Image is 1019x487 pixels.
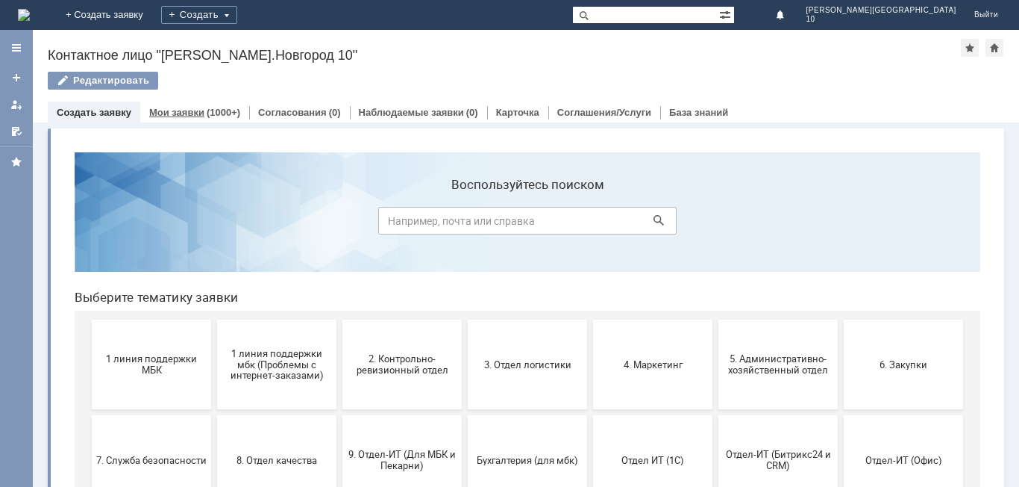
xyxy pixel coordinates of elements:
[280,275,399,365] button: 9. Отдел-ИТ (Для МБК и Пекарни)
[410,398,520,432] span: [PERSON_NAME]. Услуги ИТ для МБК (оформляет L1)
[316,66,614,94] input: Например, почта или справка
[405,275,524,365] button: Бухгалтерия (для мбк)
[669,107,728,118] a: База знаний
[18,9,30,21] a: Перейти на домашнюю страницу
[34,409,144,421] span: Финансовый отдел
[405,370,524,460] button: [PERSON_NAME]. Услуги ИТ для МБК (оформляет L1)
[656,179,775,269] button: 5. Административно-хозяйственный отдел
[781,275,900,365] button: Отдел-ИТ (Офис)
[159,207,269,241] span: 1 линия поддержки мбк (Проблемы с интернет-заказами)
[29,275,148,365] button: 7. Служба безопасности
[280,179,399,269] button: 2. Контрольно-ревизионный отдел
[557,107,651,118] a: Соглашения/Услуги
[329,107,341,118] div: (0)
[806,6,956,15] span: [PERSON_NAME][GEOGRAPHIC_DATA]
[660,213,771,235] span: 5. Административно-хозяйственный отдел
[4,66,28,90] a: Создать заявку
[530,275,650,365] button: Отдел ИТ (1С)
[781,179,900,269] button: 6. Закупки
[316,37,614,52] label: Воспользуйтесь поиском
[57,107,131,118] a: Создать заявку
[4,93,28,117] a: Мои заявки
[34,213,144,235] span: 1 линия поддержки МБК
[410,218,520,229] span: 3. Отдел логистики
[660,308,771,331] span: Отдел-ИТ (Битрикс24 и CRM)
[530,370,650,460] button: не актуален
[961,39,979,57] div: Добавить в избранное
[12,149,918,164] header: Выберите тематику заявки
[154,179,274,269] button: 1 линия поддержки мбк (Проблемы с интернет-заказами)
[410,314,520,325] span: Бухгалтерия (для мбк)
[154,275,274,365] button: 8. Отдел качества
[159,409,269,421] span: Франчайзинг
[985,39,1003,57] div: Сделать домашней страницей
[535,218,645,229] span: 4. Маркетинг
[280,370,399,460] button: Это соглашение не активно!
[18,9,30,21] img: logo
[34,314,144,325] span: 7. Служба безопасности
[161,6,237,24] div: Создать
[4,120,28,143] a: Мои согласования
[284,308,395,331] span: 9. Отдел-ИТ (Для МБК и Пекарни)
[359,107,464,118] a: Наблюдаемые заявки
[535,314,645,325] span: Отдел ИТ (1С)
[48,48,961,63] div: Контактное лицо "[PERSON_NAME].Новгород 10"
[149,107,204,118] a: Мои заявки
[284,404,395,426] span: Это соглашение не активно!
[154,370,274,460] button: Франчайзинг
[656,275,775,365] button: Отдел-ИТ (Битрикс24 и CRM)
[786,218,896,229] span: 6. Закупки
[496,107,539,118] a: Карточка
[159,314,269,325] span: 8. Отдел качества
[29,179,148,269] button: 1 линия поддержки МБК
[284,213,395,235] span: 2. Контрольно-ревизионный отдел
[535,409,645,421] span: не актуален
[530,179,650,269] button: 4. Маркетинг
[29,370,148,460] button: Финансовый отдел
[258,107,327,118] a: Согласования
[405,179,524,269] button: 3. Отдел логистики
[719,7,734,21] span: Расширенный поиск
[786,314,896,325] span: Отдел-ИТ (Офис)
[466,107,478,118] div: (0)
[207,107,240,118] div: (1000+)
[806,15,956,24] span: 10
